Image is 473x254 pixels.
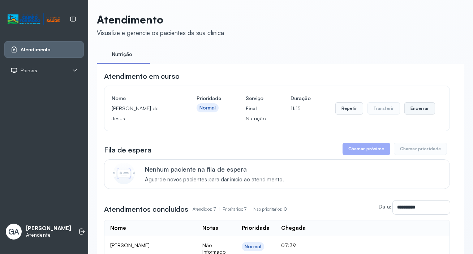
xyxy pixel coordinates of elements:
[219,206,220,212] span: |
[110,225,126,232] div: Nome
[281,242,296,248] span: 07:39
[21,47,51,53] span: Atendimento
[97,48,147,60] a: Nutrição
[245,244,261,250] div: Normal
[10,46,78,53] a: Atendimento
[335,102,363,115] button: Repetir
[197,93,221,103] h4: Prioridade
[199,105,216,111] div: Normal
[193,204,223,214] p: Atendidos: 7
[104,204,188,214] h3: Atendimentos concluídos
[104,145,151,155] h3: Fila de espera
[246,113,266,124] p: Nutrição
[8,13,60,25] img: Logotipo do estabelecimento
[112,93,172,103] h4: Nome
[291,103,311,113] p: 11:15
[242,225,270,232] div: Prioridade
[343,143,390,155] button: Chamar próximo
[113,163,135,184] img: Imagem de CalloutCard
[26,225,71,232] p: [PERSON_NAME]
[202,225,218,232] div: Notas
[223,204,253,214] p: Prioritários: 7
[26,232,71,238] p: Atendente
[112,103,172,124] p: [PERSON_NAME] de Jesus
[253,204,287,214] p: Não prioritários: 0
[97,29,224,36] div: Visualize e gerencie os pacientes da sua clínica
[291,93,311,103] h4: Duração
[404,102,435,115] button: Encerrar
[104,71,180,81] h3: Atendimento em curso
[379,203,391,210] label: Data:
[110,242,150,248] span: [PERSON_NAME]
[145,176,284,183] span: Aguarde novos pacientes para dar início ao atendimento.
[394,143,447,155] button: Chamar prioridade
[97,13,224,26] p: Atendimento
[21,68,37,74] span: Painéis
[281,225,306,232] div: Chegada
[145,165,284,173] p: Nenhum paciente na fila de espera
[246,93,266,113] h4: Serviço Final
[249,206,250,212] span: |
[367,102,400,115] button: Transferir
